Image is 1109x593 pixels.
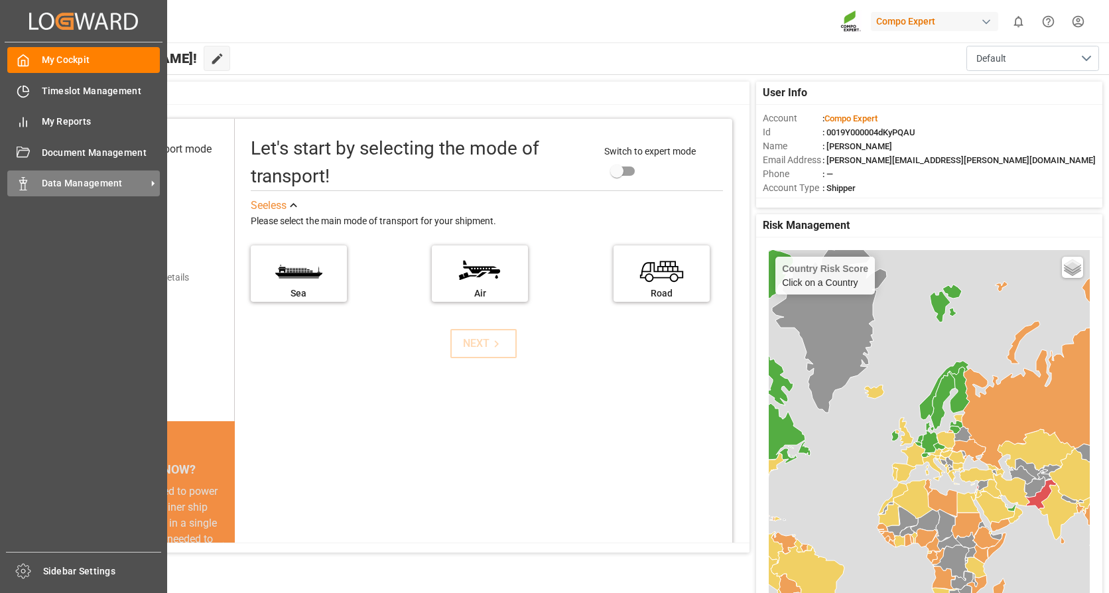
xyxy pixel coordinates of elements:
div: Compo Expert [871,12,998,31]
span: My Reports [42,115,161,129]
a: Layers [1062,257,1083,278]
div: Let's start by selecting the mode of transport! [251,135,591,190]
span: My Cockpit [42,53,161,67]
span: Id [763,125,822,139]
button: show 0 new notifications [1004,7,1033,36]
div: Air [438,287,521,300]
span: Account [763,111,822,125]
button: Compo Expert [871,9,1004,34]
span: : [PERSON_NAME] [822,141,892,151]
span: Sidebar Settings [43,564,162,578]
span: Phone [763,167,822,181]
div: Please select the main mode of transport for your shipment. [251,214,723,230]
span: Switch to expert mode [604,146,696,157]
button: open menu [966,46,1099,71]
span: Compo Expert [824,113,878,123]
button: Help Center [1033,7,1063,36]
span: Default [976,52,1006,66]
div: Click on a Country [782,263,868,288]
button: NEXT [450,329,517,358]
h4: Country Risk Score [782,263,868,274]
a: My Cockpit [7,47,160,73]
span: : [822,113,878,123]
img: Screenshot%202023-09-29%20at%2010.02.21.png_1712312052.png [840,10,862,33]
div: NEXT [463,336,503,352]
span: : 0019Y000004dKyPQAU [822,127,915,137]
span: User Info [763,85,807,101]
span: Name [763,139,822,153]
span: Email Address [763,153,822,167]
span: : [PERSON_NAME][EMAIL_ADDRESS][PERSON_NAME][DOMAIN_NAME] [822,155,1096,165]
div: See less [251,198,287,214]
span: Timeslot Management [42,84,161,98]
div: Road [620,287,703,300]
span: Risk Management [763,218,850,233]
div: Sea [257,287,340,300]
span: Account Type [763,181,822,195]
span: Data Management [42,176,147,190]
span: : — [822,169,833,179]
span: Document Management [42,146,161,160]
a: Timeslot Management [7,78,160,103]
span: : Shipper [822,183,856,193]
